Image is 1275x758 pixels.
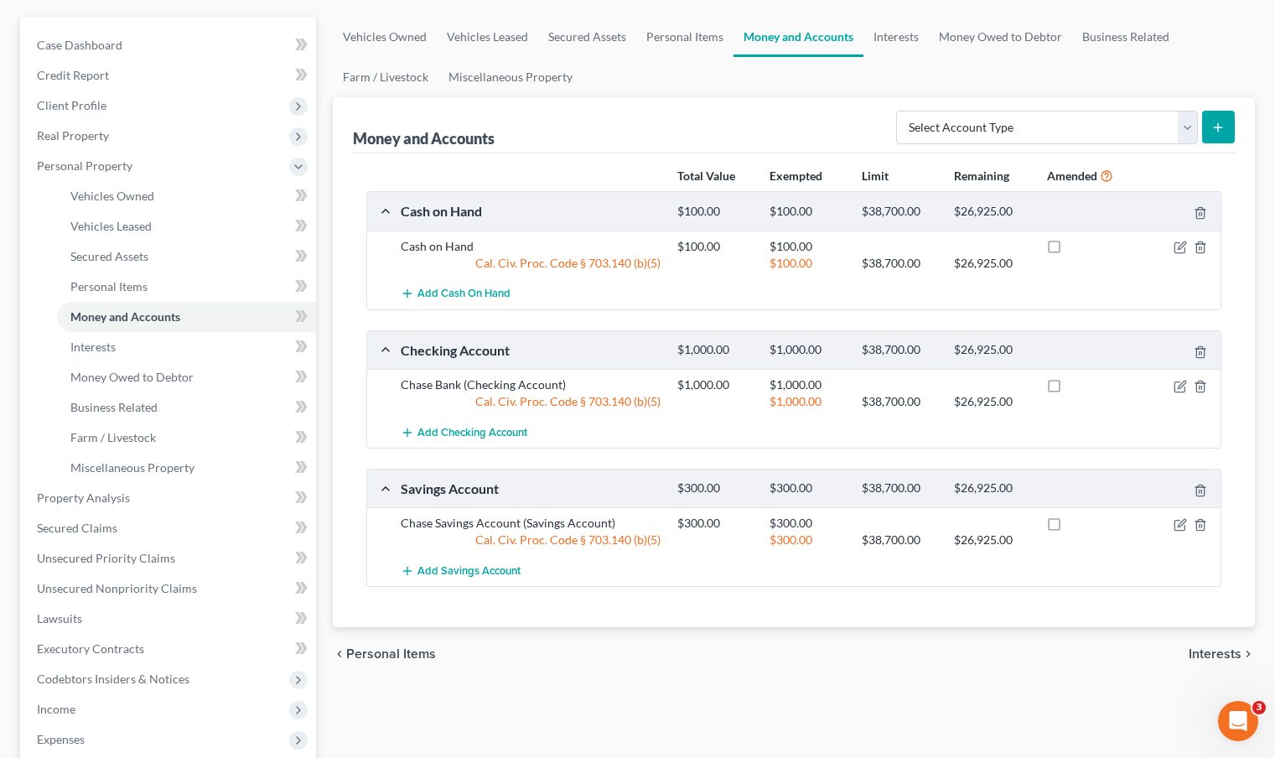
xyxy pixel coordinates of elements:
span: Secured Assets [70,249,148,263]
button: Add Cash on Hand [401,278,511,309]
span: Unsecured Priority Claims [37,551,175,565]
strong: Limit [862,169,889,183]
span: Add Savings Account [417,564,521,578]
button: Add Savings Account [401,555,521,586]
div: $300.00 [761,515,853,532]
a: Farm / Livestock [333,57,438,97]
strong: Amended [1047,169,1097,183]
a: Personal Items [57,272,316,302]
span: Expenses [37,732,85,746]
span: Vehicles Owned [70,189,154,203]
button: Add Checking Account [401,417,527,448]
a: Executory Contracts [23,634,316,664]
i: chevron_left [333,647,346,661]
div: $26,925.00 [946,480,1038,496]
iframe: Intercom live chat [1218,701,1258,741]
strong: Exempted [770,169,822,183]
a: Business Related [57,392,316,423]
div: $1,000.00 [761,342,853,358]
span: Add Cash on Hand [417,288,511,301]
div: $26,925.00 [946,255,1038,272]
span: 3 [1252,701,1266,714]
div: $26,925.00 [946,393,1038,410]
a: Money Owed to Debtor [929,17,1072,57]
span: Income [37,702,75,716]
a: Vehicles Owned [57,181,316,211]
div: $1,000.00 [669,342,761,358]
span: Client Profile [37,98,106,112]
div: $1,000.00 [761,376,853,393]
span: Unsecured Nonpriority Claims [37,581,197,595]
a: Personal Items [636,17,733,57]
span: Interests [1189,647,1241,661]
div: $300.00 [761,480,853,496]
div: $38,700.00 [853,204,946,220]
span: Add Checking Account [417,426,527,439]
a: Interests [863,17,929,57]
div: $26,925.00 [946,204,1038,220]
a: Interests [57,332,316,362]
div: Cash on Hand [392,202,669,220]
a: Business Related [1072,17,1179,57]
div: Money and Accounts [353,128,495,148]
button: chevron_left Personal Items [333,647,436,661]
a: Money Owed to Debtor [57,362,316,392]
div: Cal. Civ. Proc. Code § 703.140 (b)(5) [392,393,669,410]
span: Miscellaneous Property [70,460,194,475]
span: Secured Claims [37,521,117,535]
strong: Remaining [954,169,1009,183]
strong: Total Value [677,169,735,183]
div: $26,925.00 [946,532,1038,548]
div: Cal. Civ. Proc. Code § 703.140 (b)(5) [392,255,669,272]
span: Farm / Livestock [70,430,156,444]
div: $300.00 [669,480,761,496]
div: $100.00 [669,238,761,255]
span: Business Related [70,400,158,414]
span: Case Dashboard [37,38,122,52]
button: Interests chevron_right [1189,647,1255,661]
div: $1,000.00 [761,393,853,410]
a: Unsecured Nonpriority Claims [23,574,316,604]
div: Checking Account [392,341,669,359]
span: Money Owed to Debtor [70,370,194,384]
span: Vehicles Leased [70,219,152,233]
a: Lawsuits [23,604,316,634]
span: Property Analysis [37,491,130,505]
a: Unsecured Priority Claims [23,543,316,574]
div: Chase Bank (Checking Account) [392,376,669,393]
div: $38,700.00 [853,532,946,548]
i: chevron_right [1241,647,1255,661]
div: $300.00 [669,515,761,532]
span: Personal Items [346,647,436,661]
span: Personal Items [70,279,148,293]
div: $1,000.00 [669,376,761,393]
a: Secured Assets [538,17,636,57]
div: $38,700.00 [853,480,946,496]
div: $100.00 [761,204,853,220]
span: Codebtors Insiders & Notices [37,672,189,686]
div: $38,700.00 [853,393,946,410]
a: Secured Assets [57,241,316,272]
a: Credit Report [23,60,316,91]
div: Chase Savings Account (Savings Account) [392,515,669,532]
a: Vehicles Owned [333,17,437,57]
a: Miscellaneous Property [57,453,316,483]
a: Secured Claims [23,513,316,543]
div: $38,700.00 [853,342,946,358]
a: Case Dashboard [23,30,316,60]
div: Savings Account [392,480,669,497]
a: Farm / Livestock [57,423,316,453]
span: Executory Contracts [37,641,144,656]
a: Vehicles Leased [437,17,538,57]
a: Money and Accounts [733,17,863,57]
div: $100.00 [761,238,853,255]
span: Interests [70,340,116,354]
a: Money and Accounts [57,302,316,332]
span: Real Property [37,128,109,143]
a: Property Analysis [23,483,316,513]
a: Vehicles Leased [57,211,316,241]
div: $100.00 [669,204,761,220]
div: Cash on Hand [392,238,669,255]
span: Lawsuits [37,611,82,626]
div: Cal. Civ. Proc. Code § 703.140 (b)(5) [392,532,669,548]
